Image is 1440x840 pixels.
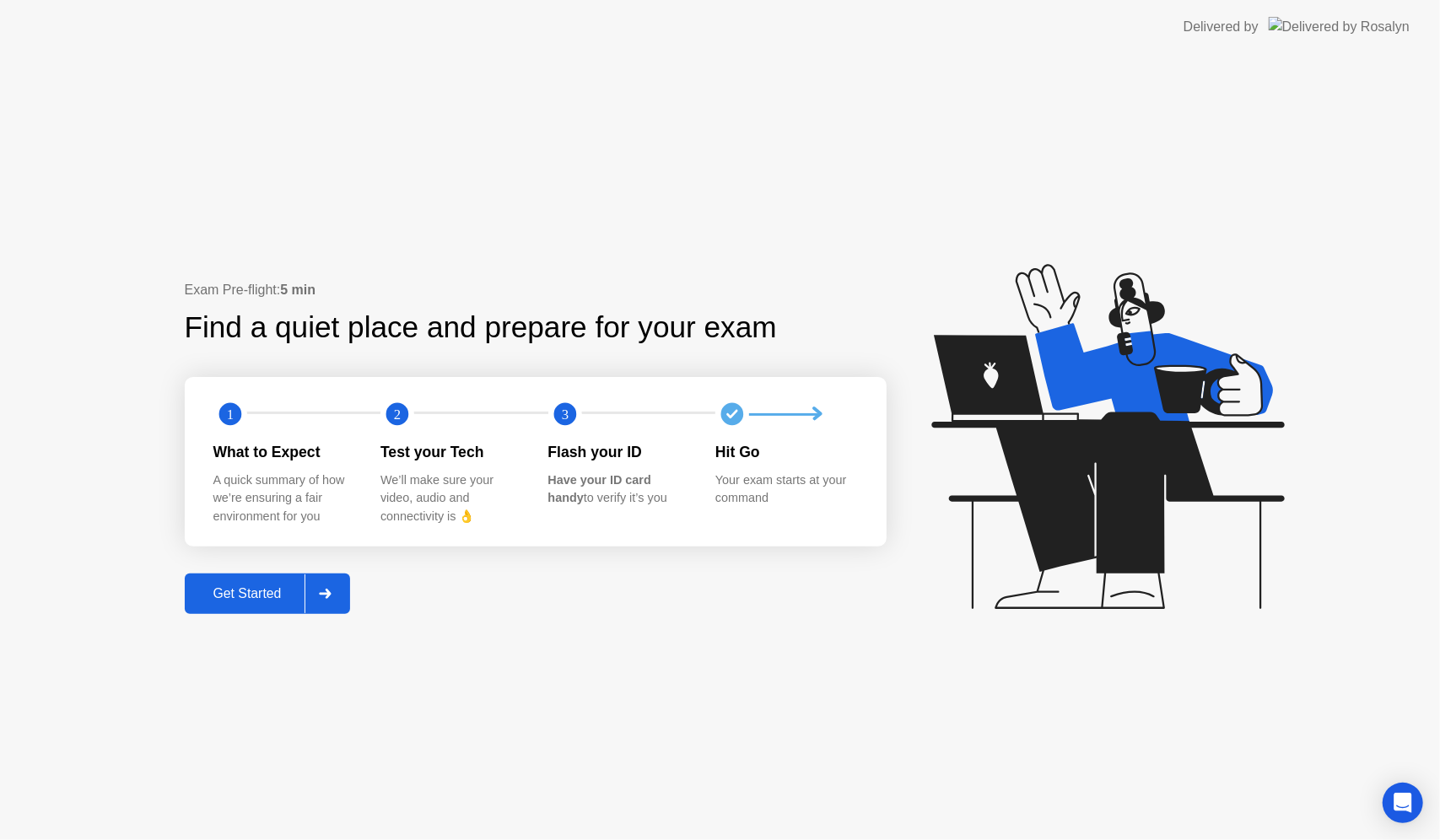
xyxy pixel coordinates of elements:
[394,407,401,423] text: 2
[213,441,354,463] div: What to Expect
[548,473,651,505] b: Have your ID card handy
[548,471,689,508] div: to verify it’s you
[548,441,689,463] div: Flash your ID
[1269,17,1410,36] img: Delivered by Rosalyn
[185,573,351,614] button: Get Started
[561,407,568,423] text: 3
[213,471,354,526] div: A quick summary of how we’re ensuring a fair environment for you
[1184,17,1259,37] div: Delivered by
[380,471,521,526] div: We’ll make sure your video, audio and connectivity is 👌
[1383,783,1423,823] div: Open Intercom Messenger
[185,280,887,300] div: Exam Pre-flight:
[185,305,779,350] div: Find a quiet place and prepare for your exam
[226,407,233,423] text: 1
[190,586,305,601] div: Get Started
[380,441,521,463] div: Test your Tech
[715,471,856,508] div: Your exam starts at your command
[280,283,316,297] b: 5 min
[715,441,856,463] div: Hit Go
